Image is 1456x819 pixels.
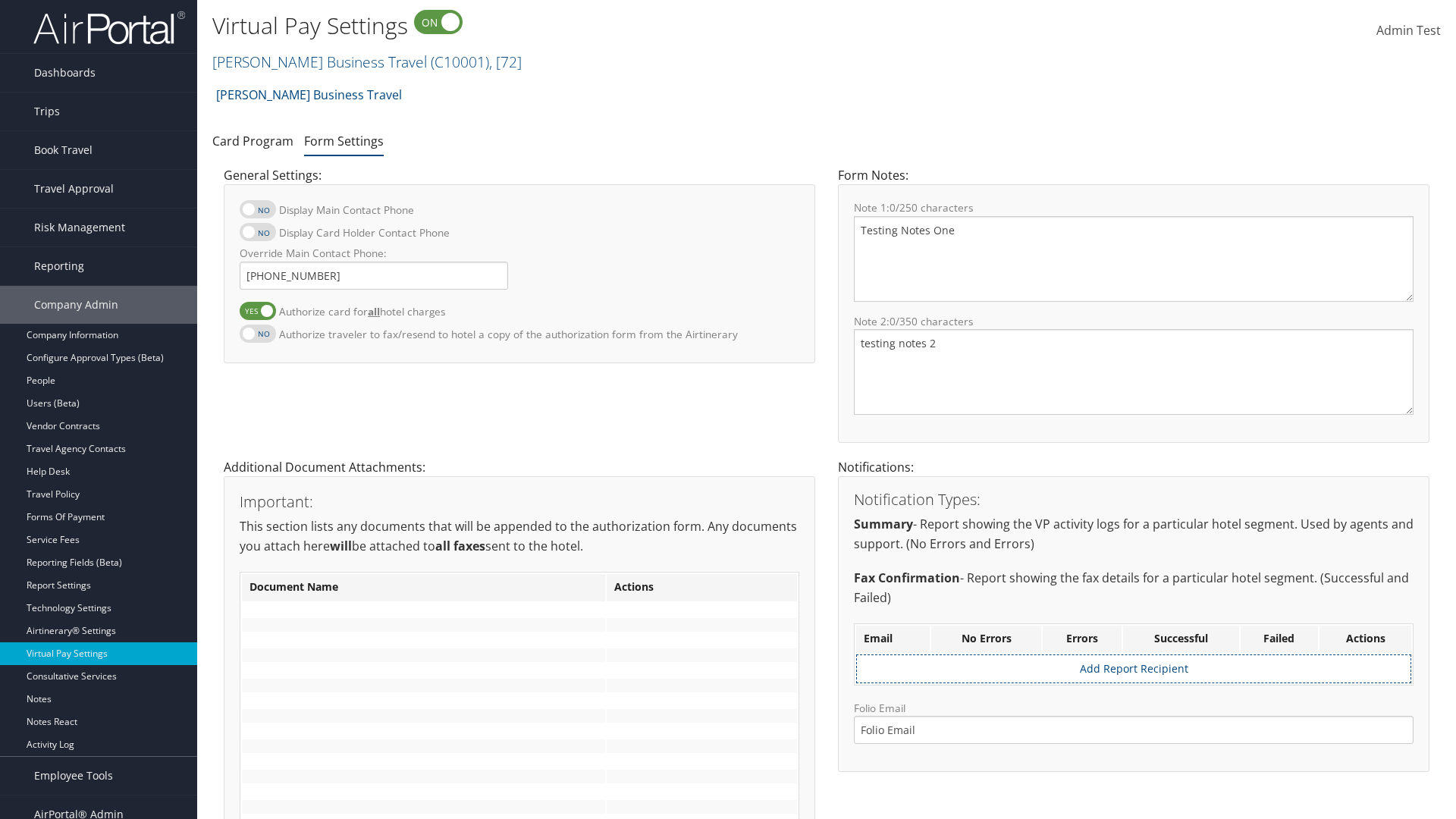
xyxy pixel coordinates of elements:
th: Errors [1043,626,1122,653]
h3: Notification Types: [854,492,1414,507]
strong: will [330,538,352,554]
th: Actions [607,574,797,601]
strong: all faxes [435,538,485,554]
div: Form Notes: [827,166,1441,458]
a: [PERSON_NAME] Business Travel [216,80,402,110]
span: Dashboards [34,54,96,92]
input: Folio Email [854,716,1414,744]
h1: Virtual Pay Settings [212,10,1031,42]
a: Card Program [212,133,293,149]
th: Actions [1319,626,1411,653]
th: Failed [1241,626,1318,653]
a: Form Settings [304,133,384,149]
span: Employee Tools [34,757,113,795]
label: Folio Email [854,701,1414,744]
label: Override Main Contact Phone: [240,246,508,261]
span: Reporting [34,247,84,285]
label: Authorize traveler to fax/resend to hotel a copy of the authorization form from the Airtinerary [279,320,738,348]
span: Trips [34,93,60,130]
th: No Errors [931,626,1040,653]
h3: Important: [240,494,799,510]
div: General Settings: [212,166,827,378]
span: 0 [890,200,896,215]
strong: all [368,304,380,318]
div: Notifications: [827,458,1441,787]
label: Authorize card for hotel charges [279,297,445,325]
th: Successful [1123,626,1239,653]
label: Note 1: /250 characters [854,200,1414,215]
span: Risk Management [34,209,125,246]
a: Admin Test [1376,8,1441,55]
p: This section lists any documents that will be appended to the authorization form. Any documents y... [240,517,799,556]
label: Note 2: /350 characters [854,314,1414,329]
span: Book Travel [34,131,93,169]
p: - Report showing the VP activity logs for a particular hotel segment. Used by agents and support.... [854,515,1414,554]
span: Company Admin [34,286,118,324]
textarea: Testing Notes One [854,216,1414,302]
span: , [ 72 ] [489,52,522,72]
textarea: testing notes 2 [854,329,1414,415]
th: Email [856,626,930,653]
span: ( C10001 ) [431,52,489,72]
label: Display Main Contact Phone [279,196,414,224]
a: Add Report Recipient [1080,661,1188,676]
img: airportal-logo.png [33,10,185,45]
p: - Report showing the fax details for a particular hotel segment. (Successful and Failed) [854,569,1414,607]
a: [PERSON_NAME] Business Travel [212,52,522,72]
th: Document Name [242,574,605,601]
span: 0 [890,314,896,328]
strong: Summary [854,516,913,532]
span: Travel Approval [34,170,114,208]
span: Admin Test [1376,22,1441,39]
strong: Fax Confirmation [854,570,960,586]
label: Display Card Holder Contact Phone [279,218,450,246]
